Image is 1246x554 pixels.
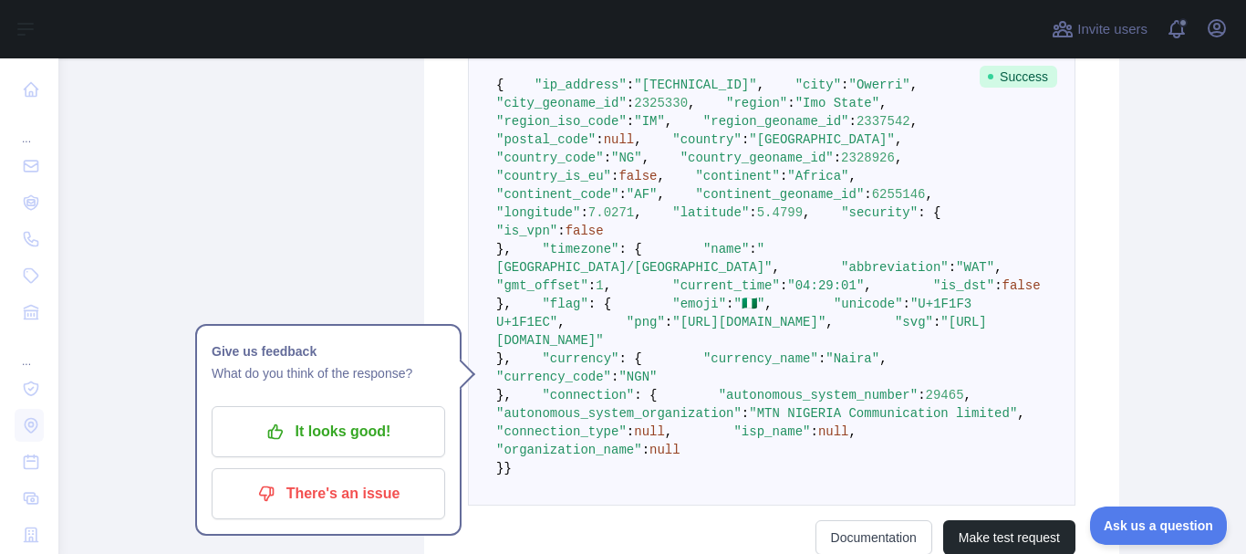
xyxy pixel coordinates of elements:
[212,406,445,457] button: It looks good!
[703,114,849,129] span: "region_geoname_id"
[879,351,887,366] span: ,
[980,66,1057,88] span: Success
[634,424,665,439] span: null
[588,297,611,311] span: : {
[1077,19,1147,40] span: Invite users
[496,461,504,476] span: }
[879,96,887,110] span: ,
[504,461,511,476] span: }
[810,424,817,439] span: :
[910,78,918,92] span: ,
[757,78,764,92] span: ,
[672,297,726,311] span: "emoji"
[496,370,611,384] span: "currency_code"
[749,242,756,256] span: :
[949,260,956,275] span: :
[841,205,918,220] span: "security"
[1090,507,1228,545] iframe: Toggle Customer Support
[627,315,665,329] span: "png"
[726,96,787,110] span: "region"
[695,187,864,202] span: "continent_geoname_id"
[618,169,657,183] span: false
[726,297,733,311] span: :
[634,388,657,402] span: : {
[496,278,588,293] span: "gmt_offset"
[672,205,749,220] span: "latitude"
[496,406,742,421] span: "autonomous_system_organization"
[604,151,611,165] span: :
[895,315,933,329] span: "svg"
[680,151,834,165] span: "country_geoname_id"
[634,205,641,220] span: ,
[627,187,658,202] span: "AF"
[657,169,664,183] span: ,
[15,110,44,146] div: ...
[733,424,810,439] span: "isp_name"
[627,114,634,129] span: :
[926,187,933,202] span: ,
[496,114,627,129] span: "region_iso_code"
[825,315,833,329] span: ,
[496,443,642,457] span: "organization_name"
[618,370,657,384] span: "NGN"
[864,278,871,293] span: ,
[780,169,787,183] span: :
[557,224,565,238] span: :
[496,96,627,110] span: "city_geoname_id"
[611,370,618,384] span: :
[864,187,871,202] span: :
[956,260,994,275] span: "WAT"
[903,297,910,311] span: :
[496,187,618,202] span: "continent_code"
[918,205,940,220] span: : {
[611,169,618,183] span: :
[818,351,825,366] span: :
[672,278,780,293] span: "current_time"
[596,132,603,147] span: :
[542,297,587,311] span: "flag"
[496,351,512,366] span: },
[742,132,749,147] span: :
[849,424,857,439] span: ,
[542,242,618,256] span: "timezone"
[772,260,779,275] span: ,
[834,297,903,311] span: "unicode"
[734,297,765,311] span: "🇳🇬"
[742,406,749,421] span: :
[757,205,803,220] span: 5.4799
[719,388,918,402] span: "autonomous_system_number"
[634,78,756,92] span: "[TECHNICAL_ID]"
[872,187,926,202] span: 6255146
[627,96,634,110] span: :
[496,205,580,220] span: "longitude"
[703,242,749,256] span: "name"
[849,169,857,183] span: ,
[787,278,864,293] span: "04:29:01"
[634,96,688,110] span: 2325330
[994,260,1002,275] span: ,
[665,114,672,129] span: ,
[618,187,626,202] span: :
[895,132,902,147] span: ,
[1017,406,1024,421] span: ,
[212,362,445,384] p: What do you think of the response?
[496,78,504,92] span: {
[618,351,641,366] span: : {
[542,351,618,366] span: "currency"
[542,388,634,402] span: "connection"
[1002,278,1041,293] span: false
[764,297,772,311] span: ,
[841,78,848,92] span: :
[841,260,949,275] span: "abbreviation"
[825,351,879,366] span: "Naira"
[803,205,810,220] span: ,
[857,114,910,129] span: 2337542
[580,205,587,220] span: :
[787,169,848,183] span: "Africa"
[642,151,649,165] span: ,
[642,443,649,457] span: :
[657,187,664,202] span: ,
[672,132,742,147] span: "country"
[818,424,849,439] span: null
[672,315,825,329] span: "[URL][DOMAIN_NAME]"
